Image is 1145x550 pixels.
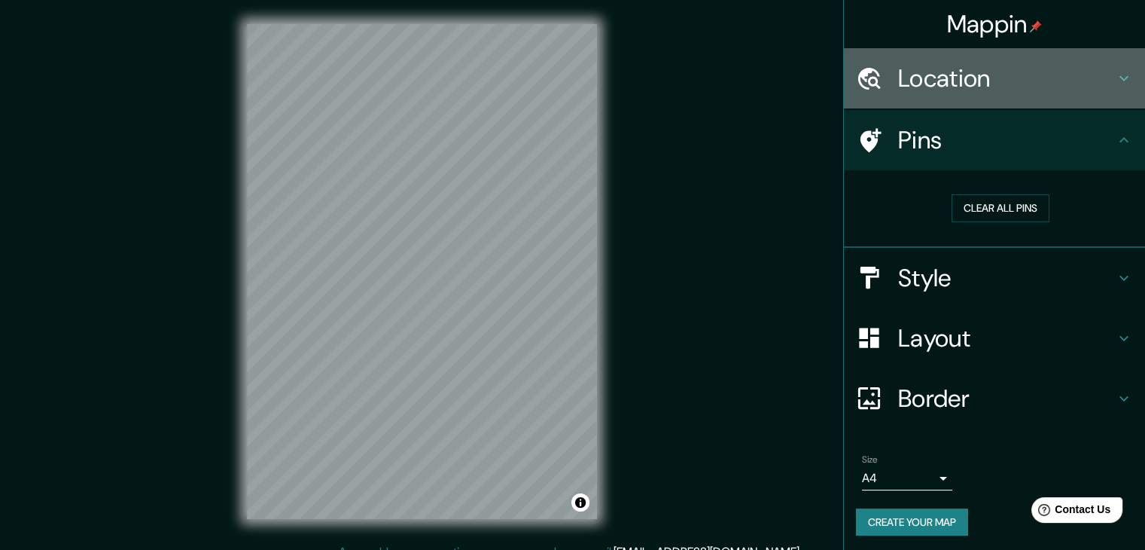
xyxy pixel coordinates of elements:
[844,248,1145,308] div: Style
[1030,20,1042,32] img: pin-icon.png
[856,509,968,536] button: Create your map
[862,453,878,466] label: Size
[247,24,597,519] canvas: Map
[898,63,1115,93] h4: Location
[571,493,589,512] button: Toggle attribution
[947,9,1043,39] h4: Mappin
[844,110,1145,170] div: Pins
[844,368,1145,429] div: Border
[898,323,1115,353] h4: Layout
[898,383,1115,414] h4: Border
[898,125,1115,155] h4: Pins
[1011,491,1128,533] iframe: Help widget launcher
[844,48,1145,108] div: Location
[898,263,1115,293] h4: Style
[862,466,952,490] div: A4
[844,308,1145,368] div: Layout
[952,194,1049,222] button: Clear all pins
